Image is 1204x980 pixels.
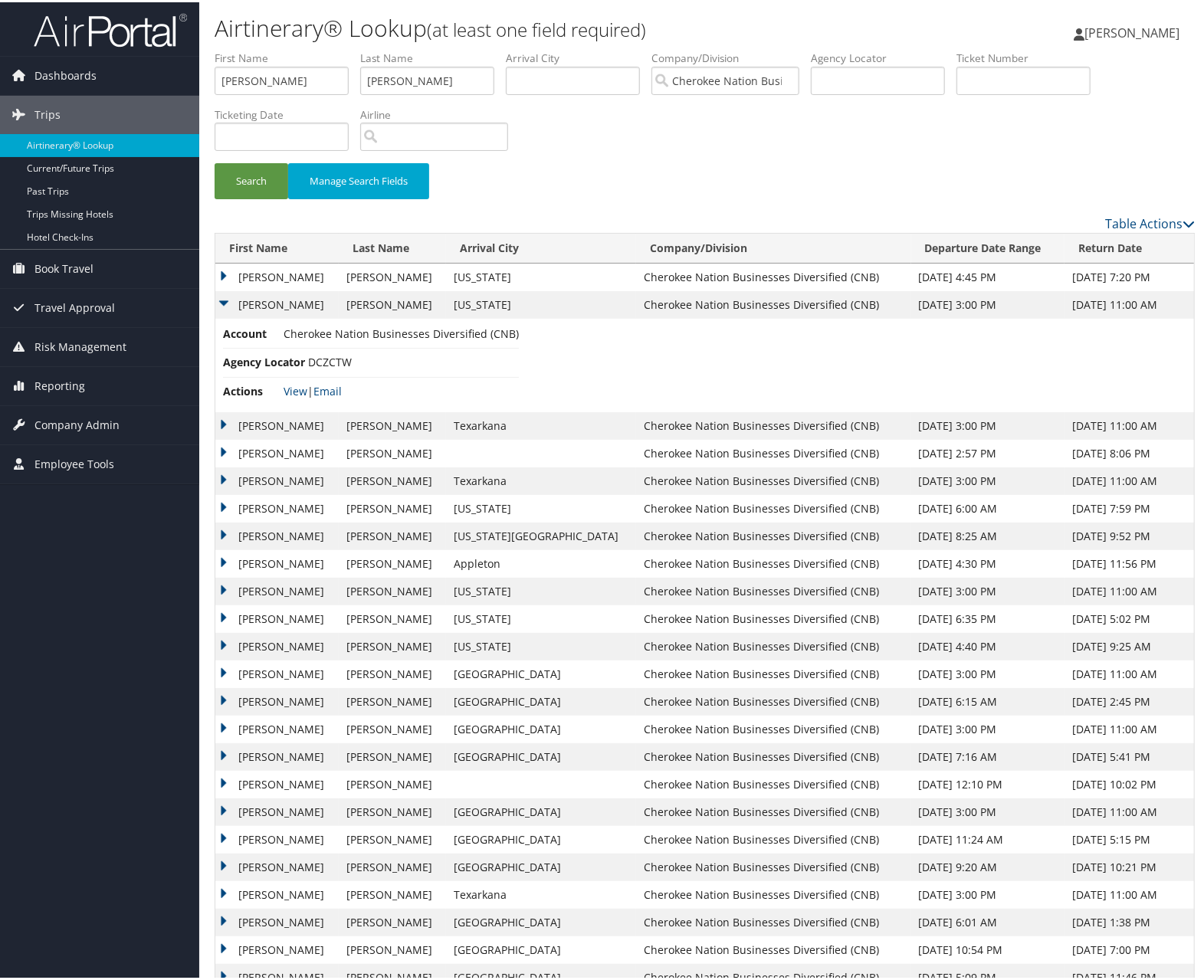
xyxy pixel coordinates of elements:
td: [PERSON_NAME] [215,261,339,289]
td: [PERSON_NAME] [215,575,339,603]
td: [DATE] 11:00 AM [1065,575,1194,603]
td: [DATE] 3:00 PM [911,713,1065,741]
td: [PERSON_NAME] [339,465,445,493]
label: Ticketing Date [215,105,360,120]
td: [DATE] 6:15 AM [911,686,1065,713]
td: Cherokee Nation Businesses Diversified (CNB) [636,769,911,796]
td: [GEOGRAPHIC_DATA] [446,741,636,769]
td: Cherokee Nation Businesses Diversified (CNB) [636,879,911,906]
td: Cherokee Nation Businesses Diversified (CNB) [636,438,911,465]
td: Cherokee Nation Businesses Diversified (CNB) [636,465,911,493]
td: [DATE] 3:00 PM [911,575,1065,603]
td: Cherokee Nation Businesses Diversified (CNB) [636,631,911,658]
td: [GEOGRAPHIC_DATA] [446,713,636,741]
th: Last Name: activate to sort column ascending [339,231,445,261]
td: [DATE] 9:20 AM [911,851,1065,879]
span: DCZCTW [308,352,352,367]
td: [PERSON_NAME] [339,520,445,548]
th: Return Date: activate to sort column ascending [1065,231,1194,261]
td: [DATE] 11:00 AM [1065,879,1194,906]
td: [DATE] 3:00 PM [911,796,1065,824]
td: [US_STATE] [446,575,636,603]
span: Agency Locator [223,352,305,369]
td: [DATE] 11:00 AM [1065,658,1194,686]
span: Cherokee Nation Businesses Diversified (CNB) [284,324,519,339]
td: [PERSON_NAME] [215,879,339,906]
td: [PERSON_NAME] [215,289,339,316]
span: Account [223,323,280,340]
td: [PERSON_NAME] [339,438,445,465]
td: [PERSON_NAME] [339,631,445,658]
td: [PERSON_NAME] [339,686,445,713]
td: [PERSON_NAME] [215,796,339,824]
td: [PERSON_NAME] [339,906,445,934]
label: Company/Division [651,48,811,64]
td: [GEOGRAPHIC_DATA] [446,851,636,879]
td: [DATE] 3:00 PM [911,465,1065,493]
td: [DATE] 8:06 PM [1065,438,1194,465]
td: [GEOGRAPHIC_DATA] [446,824,636,851]
td: [US_STATE] [446,493,636,520]
td: Cherokee Nation Businesses Diversified (CNB) [636,906,911,934]
td: Texarkana [446,465,636,493]
a: View [284,382,307,396]
td: [DATE] 5:41 PM [1065,741,1194,769]
small: (at least one field required) [427,15,646,40]
td: [DATE] 3:00 PM [911,410,1065,438]
td: [PERSON_NAME] [339,548,445,575]
td: [DATE] 11:00 AM [1065,713,1194,741]
td: [DATE] 3:00 PM [911,658,1065,686]
td: Cherokee Nation Businesses Diversified (CNB) [636,934,911,962]
td: [GEOGRAPHIC_DATA] [446,686,636,713]
td: [DATE] 3:00 PM [911,879,1065,906]
td: Cherokee Nation Businesses Diversified (CNB) [636,658,911,686]
td: [DATE] 10:21 PM [1065,851,1194,879]
td: [DATE] 4:45 PM [911,261,1065,289]
td: [PERSON_NAME] [215,410,339,438]
td: Cherokee Nation Businesses Diversified (CNB) [636,548,911,575]
td: [DATE] 8:25 AM [911,520,1065,548]
label: Airline [360,105,520,120]
td: [DATE] 9:25 AM [1065,631,1194,658]
td: [DATE] 11:24 AM [911,824,1065,851]
h1: Airtinerary® Lookup [215,10,868,42]
td: [PERSON_NAME] [339,575,445,603]
label: Last Name [360,48,506,64]
th: Departure Date Range: activate to sort column ascending [911,231,1065,261]
td: Cherokee Nation Businesses Diversified (CNB) [636,410,911,438]
td: [DATE] 6:01 AM [911,906,1065,934]
td: Texarkana [446,410,636,438]
td: Cherokee Nation Businesses Diversified (CNB) [636,741,911,769]
td: [DATE] 4:30 PM [911,548,1065,575]
td: [DATE] 3:00 PM [911,289,1065,316]
span: Travel Approval [34,287,115,325]
td: [PERSON_NAME] [215,934,339,962]
td: [PERSON_NAME] [339,658,445,686]
td: [PERSON_NAME] [339,851,445,879]
td: [PERSON_NAME] [215,493,339,520]
td: [DATE] 5:15 PM [1065,824,1194,851]
td: [PERSON_NAME] [215,465,339,493]
td: [DATE] 11:00 AM [1065,410,1194,438]
span: Actions [223,381,280,398]
td: [GEOGRAPHIC_DATA] [446,658,636,686]
span: Employee Tools [34,443,114,481]
td: [DATE] 6:35 PM [911,603,1065,631]
td: [PERSON_NAME] [339,713,445,741]
td: [PERSON_NAME] [215,548,339,575]
td: Texarkana [446,879,636,906]
button: Search [215,161,288,197]
td: [DATE] 7:59 PM [1065,493,1194,520]
td: [PERSON_NAME] [339,493,445,520]
span: Dashboards [34,54,97,93]
td: [DATE] 2:45 PM [1065,686,1194,713]
td: [DATE] 7:20 PM [1065,261,1194,289]
span: Risk Management [34,326,126,364]
span: [PERSON_NAME] [1084,22,1179,39]
td: [PERSON_NAME] [339,824,445,851]
td: [DATE] 1:38 PM [1065,906,1194,934]
td: [PERSON_NAME] [215,631,339,658]
td: Cherokee Nation Businesses Diversified (CNB) [636,851,911,879]
td: [GEOGRAPHIC_DATA] [446,796,636,824]
td: [PERSON_NAME] [215,658,339,686]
